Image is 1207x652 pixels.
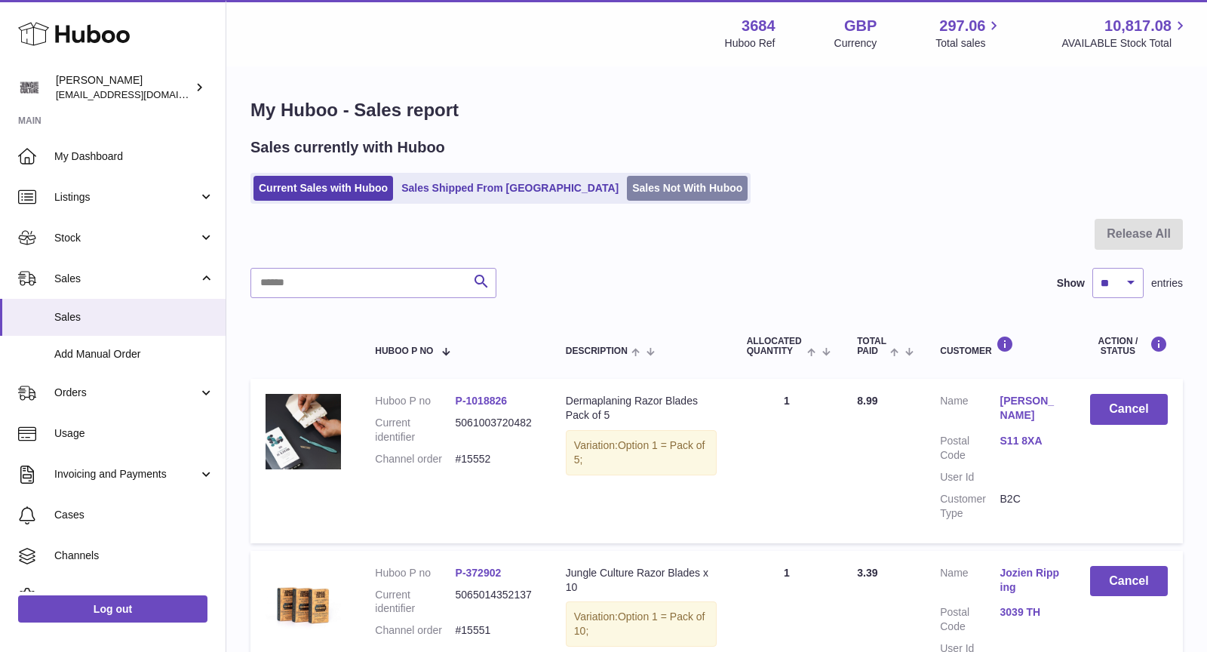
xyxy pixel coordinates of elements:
div: Variation: [566,601,717,647]
a: P-372902 [456,567,502,579]
img: facial-razor-blades.jpg [266,394,341,469]
dt: Postal Code [940,434,1000,463]
span: Listings [54,190,198,205]
div: Jungle Culture Razor Blades x 10 [566,566,717,595]
dt: Current identifier [375,588,455,617]
strong: 3684 [742,16,775,36]
a: Sales Not With Huboo [627,176,748,201]
div: Action / Status [1090,336,1168,356]
dd: #15551 [456,623,536,638]
span: Option 1 = Pack of 10; [574,610,705,637]
a: [PERSON_NAME] [1000,394,1060,423]
span: Total paid [857,337,886,356]
span: Channels [54,549,214,563]
dt: Channel order [375,623,455,638]
div: Huboo Ref [725,36,775,51]
span: Cases [54,508,214,522]
dt: Current identifier [375,416,455,444]
span: ALLOCATED Quantity [747,337,803,356]
a: 297.06 Total sales [935,16,1003,51]
span: Description [566,346,628,356]
span: Invoicing and Payments [54,467,198,481]
dd: 5065014352137 [456,588,536,617]
span: Usage [54,426,214,441]
span: Huboo P no [375,346,433,356]
a: Sales Shipped From [GEOGRAPHIC_DATA] [396,176,624,201]
dt: Name [940,394,1000,426]
div: Variation: [566,430,717,475]
button: Cancel [1090,566,1168,597]
h2: Sales currently with Huboo [250,137,445,158]
div: [PERSON_NAME] [56,73,192,102]
img: 36841753442039.jpg [266,566,341,641]
dt: Customer Type [940,492,1000,521]
dd: B2C [1000,492,1060,521]
span: Add Manual Order [54,347,214,361]
img: theinternationalventure@gmail.com [18,76,41,99]
a: S11 8XA [1000,434,1060,448]
span: Orders [54,386,198,400]
dt: Postal Code [940,605,1000,634]
span: 10,817.08 [1104,16,1172,36]
div: Currency [834,36,877,51]
dd: #15552 [456,452,536,466]
dt: Huboo P no [375,394,455,408]
td: 1 [732,379,843,543]
span: Total sales [935,36,1003,51]
a: Current Sales with Huboo [253,176,393,201]
span: Sales [54,272,198,286]
dt: User Id [940,470,1000,484]
a: 3039 TH [1000,605,1060,620]
span: My Dashboard [54,149,214,164]
a: Jozien Ripping [1000,566,1060,595]
a: Log out [18,595,207,623]
span: AVAILABLE Stock Total [1061,36,1189,51]
dd: 5061003720482 [456,416,536,444]
span: Option 1 = Pack of 5; [574,439,705,466]
label: Show [1057,276,1085,291]
span: 8.99 [857,395,877,407]
span: 3.39 [857,567,877,579]
span: Settings [54,589,214,604]
a: 10,817.08 AVAILABLE Stock Total [1061,16,1189,51]
span: Sales [54,310,214,324]
span: [EMAIL_ADDRESS][DOMAIN_NAME] [56,88,222,100]
dt: Huboo P no [375,566,455,580]
span: entries [1151,276,1183,291]
dt: Channel order [375,452,455,466]
button: Cancel [1090,394,1168,425]
span: Stock [54,231,198,245]
strong: GBP [844,16,877,36]
h1: My Huboo - Sales report [250,98,1183,122]
a: P-1018826 [456,395,508,407]
div: Dermaplaning Razor Blades Pack of 5 [566,394,717,423]
span: 297.06 [939,16,985,36]
div: Customer [940,336,1060,356]
dt: Name [940,566,1000,598]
